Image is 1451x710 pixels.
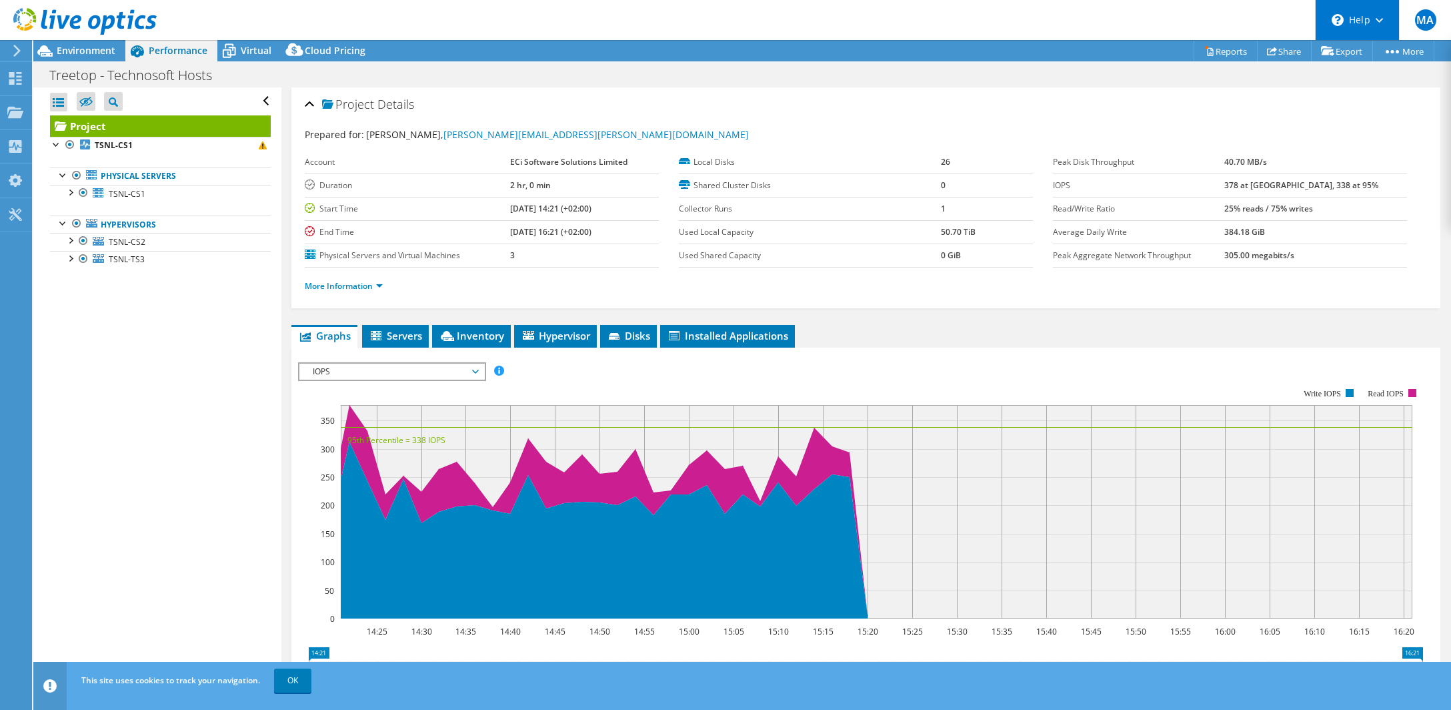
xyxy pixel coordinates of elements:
[241,44,271,57] span: Virtual
[500,626,521,637] text: 14:40
[50,185,271,202] a: TSNL-CS1
[1215,626,1236,637] text: 16:00
[947,626,968,637] text: 15:30
[1053,226,1224,239] label: Average Daily Write
[768,626,789,637] text: 15:10
[43,68,233,83] h1: Treetop - Technosoft Hosts
[679,249,941,262] label: Used Shared Capacity
[330,613,335,625] text: 0
[305,226,510,239] label: End Time
[941,250,961,261] b: 0 GiB
[813,626,834,637] text: 15:15
[1053,179,1224,192] label: IOPS
[634,626,655,637] text: 14:55
[109,254,145,265] span: TSNL-TS3
[510,203,591,214] b: [DATE] 14:21 (+02:00)
[1224,180,1378,191] b: 378 at [GEOGRAPHIC_DATA], 338 at 95%
[1304,626,1325,637] text: 16:10
[1170,626,1191,637] text: 15:55
[305,155,510,169] label: Account
[589,626,610,637] text: 14:50
[667,329,788,342] span: Installed Applications
[305,44,365,57] span: Cloud Pricing
[325,585,334,597] text: 50
[109,188,145,200] span: TSNL-CS1
[321,444,335,455] text: 300
[902,626,923,637] text: 15:25
[1053,249,1224,262] label: Peak Aggregate Network Throughput
[81,675,260,686] span: This site uses cookies to track your navigation.
[1053,155,1224,169] label: Peak Disk Throughput
[510,180,551,191] b: 2 hr, 0 min
[57,44,115,57] span: Environment
[1304,389,1341,398] text: Write IOPS
[305,202,510,216] label: Start Time
[347,434,445,446] text: 95th Percentile = 338 IOPS
[305,249,510,262] label: Physical Servers and Virtual Machines
[50,216,271,233] a: Hypervisors
[322,98,374,111] span: Project
[50,233,271,250] a: TSNL-CS2
[858,626,878,637] text: 15:20
[510,250,515,261] b: 3
[411,626,432,637] text: 14:30
[109,236,145,248] span: TSNL-CS2
[298,329,351,342] span: Graphs
[941,226,976,238] b: 50.70 TiB
[679,226,941,239] label: Used Local Capacity
[1349,626,1370,637] text: 16:15
[1372,41,1434,61] a: More
[510,156,627,167] b: ECi Software Solutions Limited
[321,557,335,568] text: 100
[679,179,941,192] label: Shared Cluster Disks
[941,156,950,167] b: 26
[1126,626,1146,637] text: 15:50
[377,96,414,112] span: Details
[510,226,591,238] b: [DATE] 16:21 (+02:00)
[992,626,1012,637] text: 15:35
[95,139,133,151] b: TSNL-CS1
[321,472,335,483] text: 250
[1257,41,1312,61] a: Share
[1194,41,1258,61] a: Reports
[1332,14,1344,26] svg: \n
[1224,156,1267,167] b: 40.70 MB/s
[1394,626,1414,637] text: 16:20
[1081,626,1102,637] text: 15:45
[321,528,335,540] text: 150
[1415,9,1436,31] span: MA
[1224,203,1313,214] b: 25% reads / 75% writes
[306,364,477,380] span: IOPS
[679,155,941,169] label: Local Disks
[1224,226,1265,238] b: 384.18 GiB
[545,626,565,637] text: 14:45
[679,202,941,216] label: Collector Runs
[50,115,271,137] a: Project
[1036,626,1057,637] text: 15:40
[50,167,271,185] a: Physical Servers
[607,329,650,342] span: Disks
[367,626,387,637] text: 14:25
[305,128,364,141] label: Prepared for:
[1053,202,1224,216] label: Read/Write Ratio
[455,626,476,637] text: 14:35
[679,626,699,637] text: 15:00
[305,280,383,292] a: More Information
[1368,389,1404,398] text: Read IOPS
[366,128,749,141] span: [PERSON_NAME],
[1311,41,1373,61] a: Export
[443,128,749,141] a: [PERSON_NAME][EMAIL_ADDRESS][PERSON_NAME][DOMAIN_NAME]
[50,137,271,154] a: TSNL-CS1
[1260,626,1280,637] text: 16:05
[723,626,744,637] text: 15:05
[149,44,207,57] span: Performance
[439,329,504,342] span: Inventory
[50,251,271,268] a: TSNL-TS3
[274,669,311,693] a: OK
[1224,250,1294,261] b: 305.00 megabits/s
[321,500,335,511] text: 200
[369,329,422,342] span: Servers
[941,203,946,214] b: 1
[941,180,946,191] b: 0
[321,415,335,426] text: 350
